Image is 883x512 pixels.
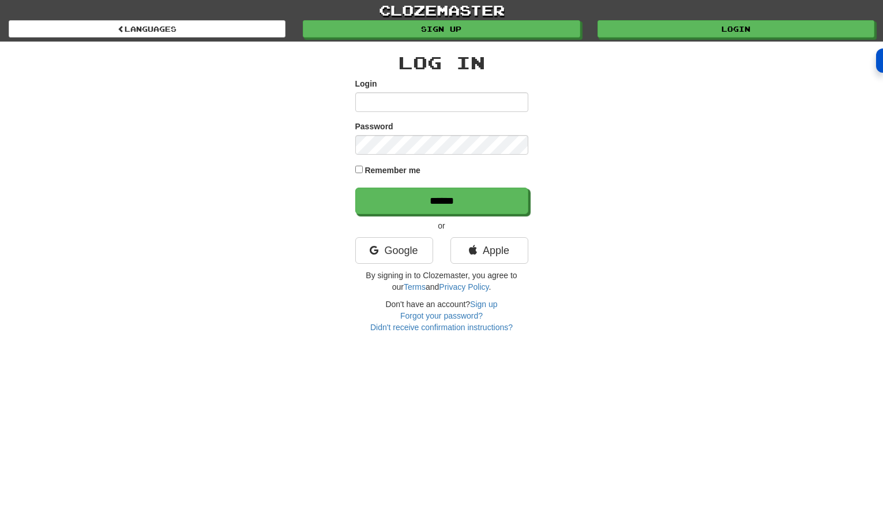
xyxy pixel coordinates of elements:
a: Terms [404,282,426,291]
a: Google [355,237,433,264]
a: Privacy Policy [439,282,489,291]
a: Languages [9,20,285,38]
a: Apple [450,237,528,264]
label: Login [355,78,377,89]
a: Sign up [470,300,497,309]
h2: Log In [355,53,528,72]
a: Didn't receive confirmation instructions? [370,323,513,332]
p: or [355,220,528,231]
a: Forgot your password? [400,311,483,320]
p: By signing in to Clozemaster, you agree to our and . [355,270,528,293]
label: Remember me [365,165,420,176]
a: Sign up [303,20,580,38]
label: Password [355,121,393,132]
a: Login [598,20,874,38]
div: Don't have an account? [355,298,528,333]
